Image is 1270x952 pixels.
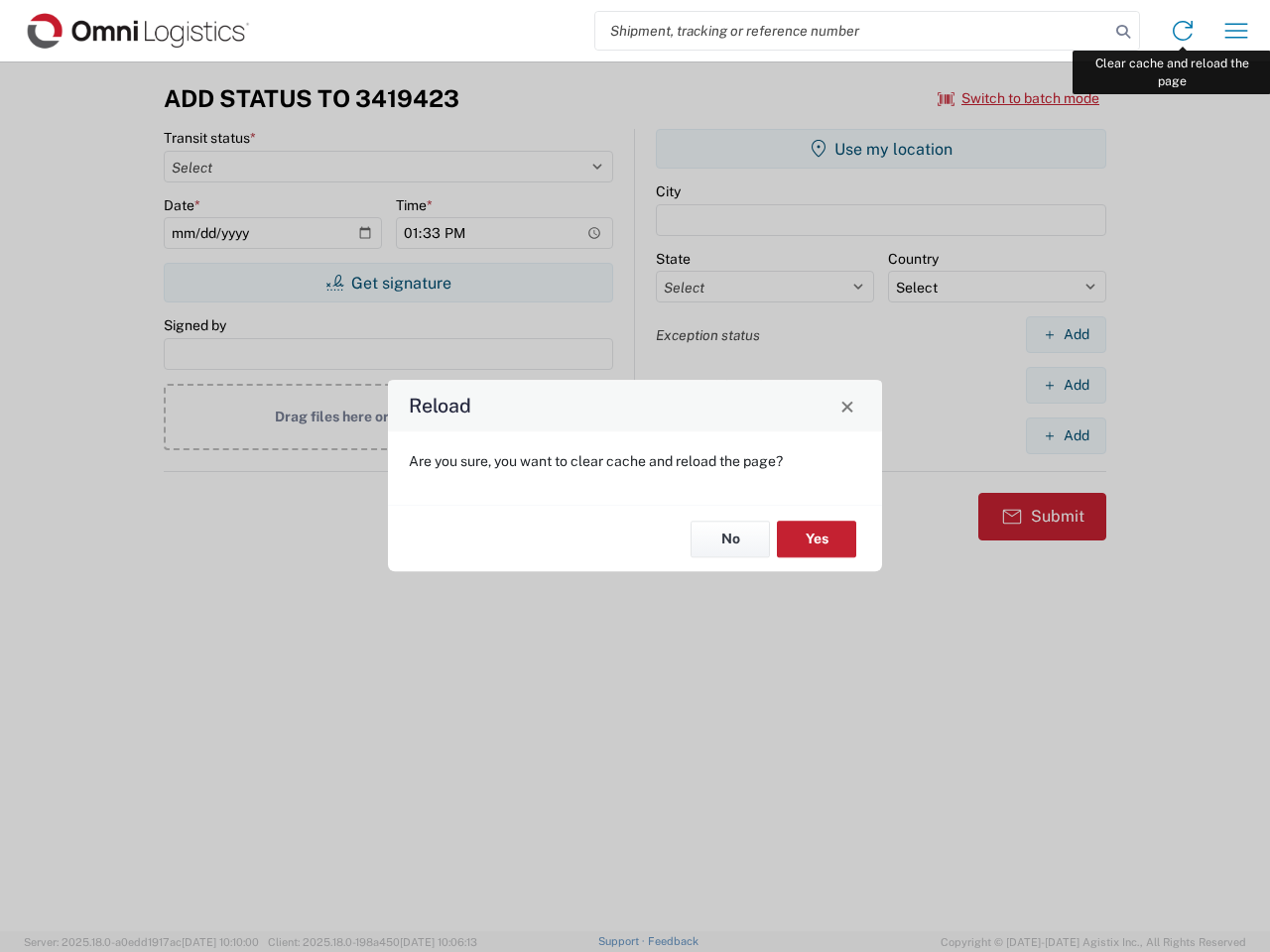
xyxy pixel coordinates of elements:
input: Shipment, tracking or reference number [595,12,1109,50]
p: Are you sure, you want to clear cache and reload the page? [409,452,861,470]
button: No [691,521,770,557]
button: Close [833,392,861,419]
h4: Reload [409,392,471,420]
button: Yes [777,521,856,557]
